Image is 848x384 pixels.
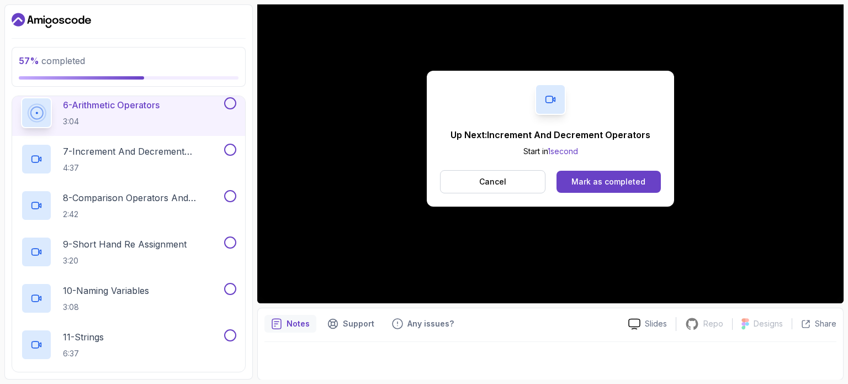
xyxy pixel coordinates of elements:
[63,116,160,127] p: 3:04
[571,176,645,187] div: Mark as completed
[321,315,381,333] button: Support button
[451,128,650,141] p: Up Next: Increment And Decrement Operators
[407,318,454,329] p: Any issues?
[264,315,316,333] button: notes button
[21,190,236,221] button: 8-Comparison Operators and Booleans2:42
[63,330,104,344] p: 11 - Strings
[12,12,91,29] a: Dashboard
[63,145,222,158] p: 7 - Increment And Decrement Operators
[754,318,783,329] p: Designs
[21,144,236,175] button: 7-Increment And Decrement Operators4:37
[548,146,578,156] span: 1 second
[556,171,661,193] button: Mark as completed
[63,284,149,297] p: 10 - Naming Variables
[343,318,374,329] p: Support
[63,162,222,173] p: 4:37
[21,97,236,128] button: 6-Arithmetic Operators3:04
[19,55,85,66] span: completed
[63,98,160,112] p: 6 - Arithmetic Operators
[645,318,667,329] p: Slides
[21,329,236,360] button: 11-Strings6:37
[63,348,104,359] p: 6:37
[479,176,506,187] p: Cancel
[815,318,836,329] p: Share
[385,315,460,333] button: Feedback button
[63,255,187,266] p: 3:20
[63,302,149,313] p: 3:08
[21,283,236,314] button: 10-Naming Variables3:08
[451,146,650,157] p: Start in
[21,236,236,267] button: 9-Short Hand Re Assignment3:20
[703,318,723,329] p: Repo
[440,170,545,193] button: Cancel
[63,191,222,204] p: 8 - Comparison Operators and Booleans
[19,55,39,66] span: 57 %
[287,318,310,329] p: Notes
[792,318,836,329] button: Share
[63,238,187,251] p: 9 - Short Hand Re Assignment
[619,318,676,330] a: Slides
[63,209,222,220] p: 2:42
